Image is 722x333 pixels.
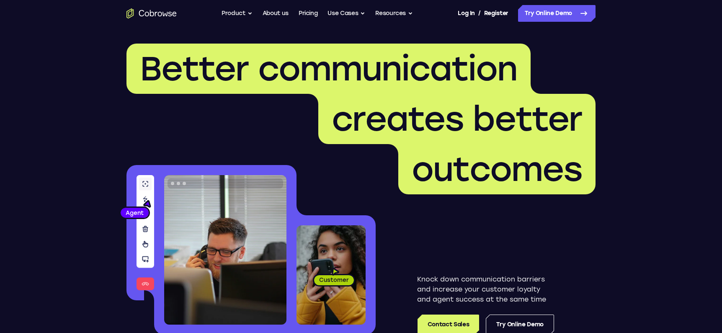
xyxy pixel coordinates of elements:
[140,49,517,89] span: Better communication
[417,274,554,305] p: Knock down communication barriers and increase your customer loyalty and agent success at the sam...
[126,8,177,18] a: Go to the home page
[518,5,596,22] a: Try Online Demo
[121,209,149,217] span: Agent
[297,225,366,325] img: A customer holding their phone
[375,5,413,22] button: Resources
[314,276,354,284] span: Customer
[263,5,289,22] a: About us
[137,175,154,290] img: A series of tools used in co-browsing sessions
[299,5,318,22] a: Pricing
[332,99,582,139] span: creates better
[478,8,481,18] span: /
[222,5,253,22] button: Product
[164,175,286,325] img: A customer support agent talking on the phone
[327,5,365,22] button: Use Cases
[484,5,508,22] a: Register
[458,5,474,22] a: Log In
[412,149,582,189] span: outcomes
